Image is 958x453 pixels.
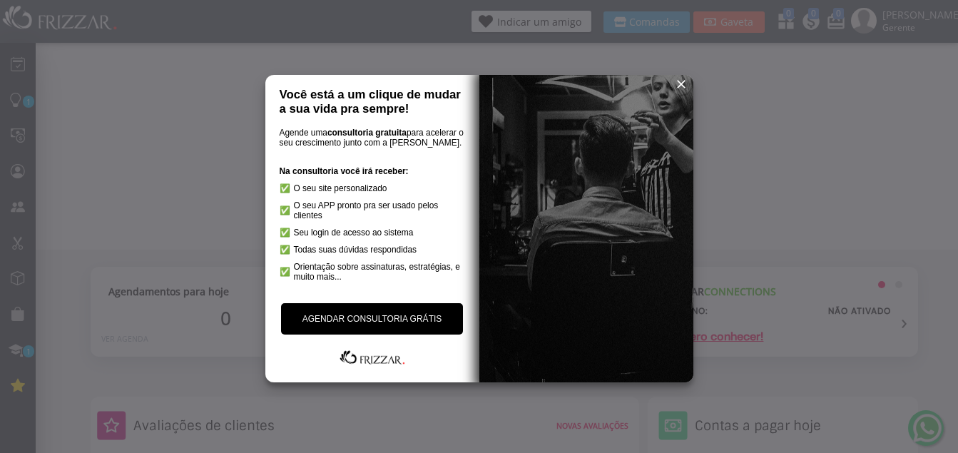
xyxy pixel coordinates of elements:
[280,128,465,148] p: Agende uma para acelerar o seu crescimento junto com a [PERSON_NAME].
[280,166,409,176] strong: Na consultoria você irá receber:
[327,128,407,138] strong: consultoria gratuita
[671,73,692,95] button: ui-button
[280,200,465,220] li: O seu APP pronto pra ser usado pelos clientes
[281,303,464,335] a: AGENDAR CONSULTORIA GRÁTIS
[337,349,408,366] img: Frizzar
[280,245,465,255] li: Todas suas dúvidas respondidas
[280,88,465,116] h1: Você está a um clique de mudar a sua vida pra sempre!
[280,228,465,238] li: Seu login de acesso ao sistema
[280,262,465,282] li: Orientação sobre assinaturas, estratégias, e muito mais...
[280,183,465,193] li: O seu site personalizado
